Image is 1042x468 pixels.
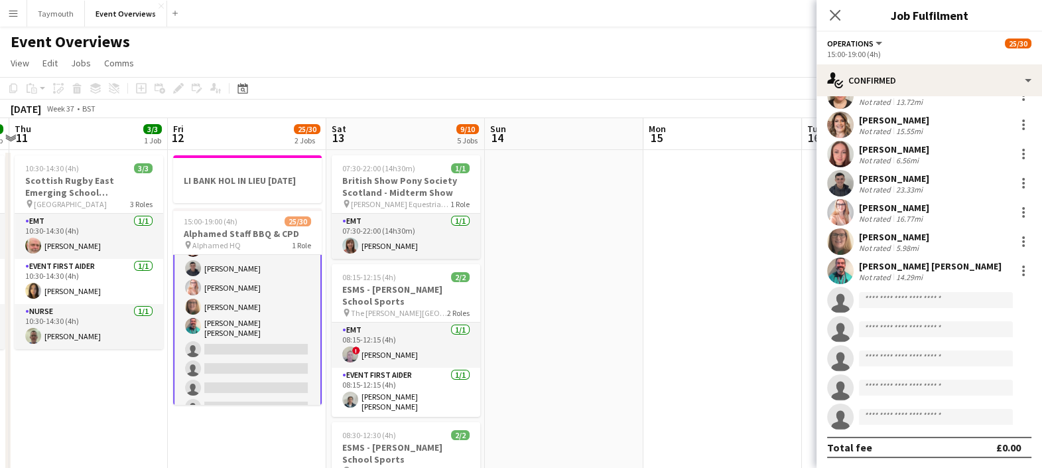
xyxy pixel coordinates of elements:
span: Mon [649,123,666,135]
div: [DATE] [11,102,41,116]
span: 08:30-12:30 (4h) [342,430,396,440]
button: Event Overviews [85,1,167,27]
span: Tue [807,123,822,135]
span: 12 [171,130,184,145]
span: Sun [490,123,506,135]
span: 1 Role [450,199,470,209]
span: 11 [13,130,31,145]
span: Sat [332,123,346,135]
h3: Job Fulfilment [816,7,1042,24]
span: 1/1 [451,163,470,173]
div: 5 Jobs [457,135,478,145]
span: 2/2 [451,430,470,440]
h3: ESMS - [PERSON_NAME] School Sports [332,441,480,465]
span: Alphamed HQ [192,240,241,250]
h3: ESMS - [PERSON_NAME] School Sports [332,283,480,307]
div: [PERSON_NAME] [859,143,929,155]
span: ! [352,347,360,354]
span: 2 Roles [447,308,470,318]
span: 9/10 [456,124,479,134]
div: £0.00 [996,441,1021,454]
div: [PERSON_NAME] [859,202,929,214]
div: Confirmed [816,64,1042,96]
div: 2 Jobs [294,135,320,145]
div: Not rated [859,185,893,195]
span: Edit [42,57,58,69]
span: 25/30 [294,124,320,134]
a: Jobs [66,54,96,72]
app-card-role: Nurse1/110:30-14:30 (4h)[PERSON_NAME] [15,304,163,349]
button: Taymouth [27,1,85,27]
span: Jobs [71,57,91,69]
div: 13.72mi [893,97,925,107]
span: 2/2 [451,272,470,282]
span: 08:15-12:15 (4h) [342,272,396,282]
span: The [PERSON_NAME][GEOGRAPHIC_DATA] [351,308,447,318]
div: Not rated [859,214,893,224]
div: 14.29mi [893,272,925,282]
div: BST [82,104,96,114]
span: 1 Role [292,240,311,250]
span: 3 Roles [130,199,153,209]
app-job-card: 08:15-12:15 (4h)2/2ESMS - [PERSON_NAME] School Sports The [PERSON_NAME][GEOGRAPHIC_DATA]2 RolesEM... [332,264,480,417]
div: 5.98mi [893,243,921,253]
span: 15 [647,130,666,145]
div: 1 Job [144,135,161,145]
app-card-role: EMT1/108:15-12:15 (4h)![PERSON_NAME] [332,323,480,368]
div: 15.55mi [893,126,925,136]
h1: Event Overviews [11,32,130,52]
span: 10:30-14:30 (4h) [25,163,79,173]
h3: LI BANK HOL IN LIEU [DATE] [173,175,322,187]
span: 15:00-19:00 (4h) [184,216,237,226]
span: 3/3 [134,163,153,173]
app-card-role: EMT1/107:30-22:00 (14h30m)[PERSON_NAME] [332,214,480,259]
div: [PERSON_NAME] [859,114,929,126]
a: Edit [37,54,63,72]
span: Week 37 [44,104,77,114]
span: [GEOGRAPHIC_DATA] [34,199,107,209]
app-job-card: LI BANK HOL IN LIEU [DATE] [173,155,322,203]
span: [PERSON_NAME] Equestrian Centre [351,199,450,209]
div: [PERSON_NAME] [PERSON_NAME] [859,260,1002,272]
app-job-card: 15:00-19:00 (4h)25/30Alphamed Staff BBQ & CPD Alphamed HQ1 Role[PERSON_NAME][PERSON_NAME][PERSON_... [173,208,322,405]
a: Comms [99,54,139,72]
span: Comms [104,57,134,69]
span: Thu [15,123,31,135]
div: Total fee [827,441,872,454]
app-card-role: Event First Aider1/110:30-14:30 (4h)[PERSON_NAME] [15,259,163,304]
div: Not rated [859,272,893,282]
span: View [11,57,29,69]
h3: Scottish Rugby East Emerging School Championships | Meggetland [15,175,163,198]
div: [PERSON_NAME] [859,173,929,185]
app-card-role: EMT1/110:30-14:30 (4h)[PERSON_NAME] [15,214,163,259]
div: 16.77mi [893,214,925,224]
div: 6.56mi [893,155,921,165]
app-card-role: Event First Aider1/108:15-12:15 (4h)[PERSON_NAME] [PERSON_NAME] [332,368,480,417]
span: 25/30 [1005,39,1031,48]
div: 23.33mi [893,185,925,195]
div: Not rated [859,126,893,136]
h3: Alphamed Staff BBQ & CPD [173,228,322,240]
a: View [5,54,34,72]
div: Not rated [859,155,893,165]
h3: British Show Pony Society Scotland - Midterm Show [332,175,480,198]
app-job-card: 10:30-14:30 (4h)3/3Scottish Rugby East Emerging School Championships | Meggetland [GEOGRAPHIC_DAT... [15,155,163,349]
span: 07:30-22:00 (14h30m) [342,163,415,173]
span: 16 [805,130,822,145]
div: 15:00-19:00 (4h) [827,49,1031,59]
span: 14 [488,130,506,145]
div: Not rated [859,243,893,253]
span: 25/30 [285,216,311,226]
div: [PERSON_NAME] [859,231,929,243]
span: Fri [173,123,184,135]
div: Not rated [859,97,893,107]
span: Operations [827,39,874,48]
span: 3/3 [143,124,162,134]
span: 13 [330,130,346,145]
app-job-card: 07:30-22:00 (14h30m)1/1British Show Pony Society Scotland - Midterm Show [PERSON_NAME] Equestrian... [332,155,480,259]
